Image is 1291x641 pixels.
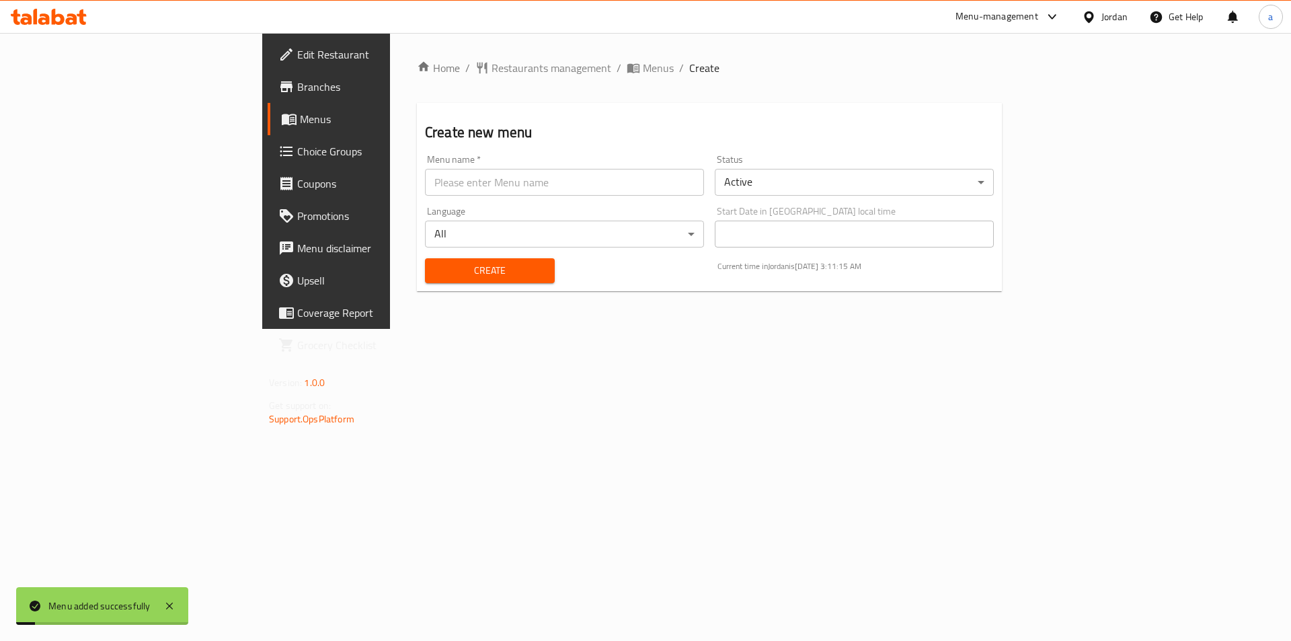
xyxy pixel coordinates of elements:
a: Coupons [268,167,478,200]
span: Branches [297,79,467,95]
nav: breadcrumb [417,60,1002,76]
div: Jordan [1101,9,1128,24]
span: Grocery Checklist [297,337,467,353]
div: Menu-management [955,9,1038,25]
a: Menus [268,103,478,135]
button: Create [425,258,555,283]
a: Upsell [268,264,478,297]
span: Choice Groups [297,143,467,159]
a: Restaurants management [475,60,611,76]
span: Promotions [297,208,467,224]
a: Menu disclaimer [268,232,478,264]
h2: Create new menu [425,122,994,143]
span: Create [436,262,544,279]
span: Coverage Report [297,305,467,321]
a: Branches [268,71,478,103]
a: Grocery Checklist [268,329,478,361]
span: Menus [300,111,467,127]
span: 1.0.0 [304,374,325,391]
li: / [617,60,621,76]
li: / [679,60,684,76]
a: Edit Restaurant [268,38,478,71]
span: Edit Restaurant [297,46,467,63]
a: Coverage Report [268,297,478,329]
span: a [1268,9,1273,24]
p: Current time in Jordan is [DATE] 3:11:15 AM [717,260,994,272]
a: Promotions [268,200,478,232]
span: Restaurants management [492,60,611,76]
span: Menu disclaimer [297,240,467,256]
span: Create [689,60,719,76]
div: All [425,221,704,248]
span: Coupons [297,176,467,192]
span: Version: [269,374,302,391]
span: Get support on: [269,397,331,414]
a: Support.OpsPlatform [269,410,354,428]
span: Menus [643,60,674,76]
div: Active [715,169,994,196]
input: Please enter Menu name [425,169,704,196]
a: Menus [627,60,674,76]
a: Choice Groups [268,135,478,167]
div: Menu added successfully [48,599,151,613]
span: Upsell [297,272,467,289]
